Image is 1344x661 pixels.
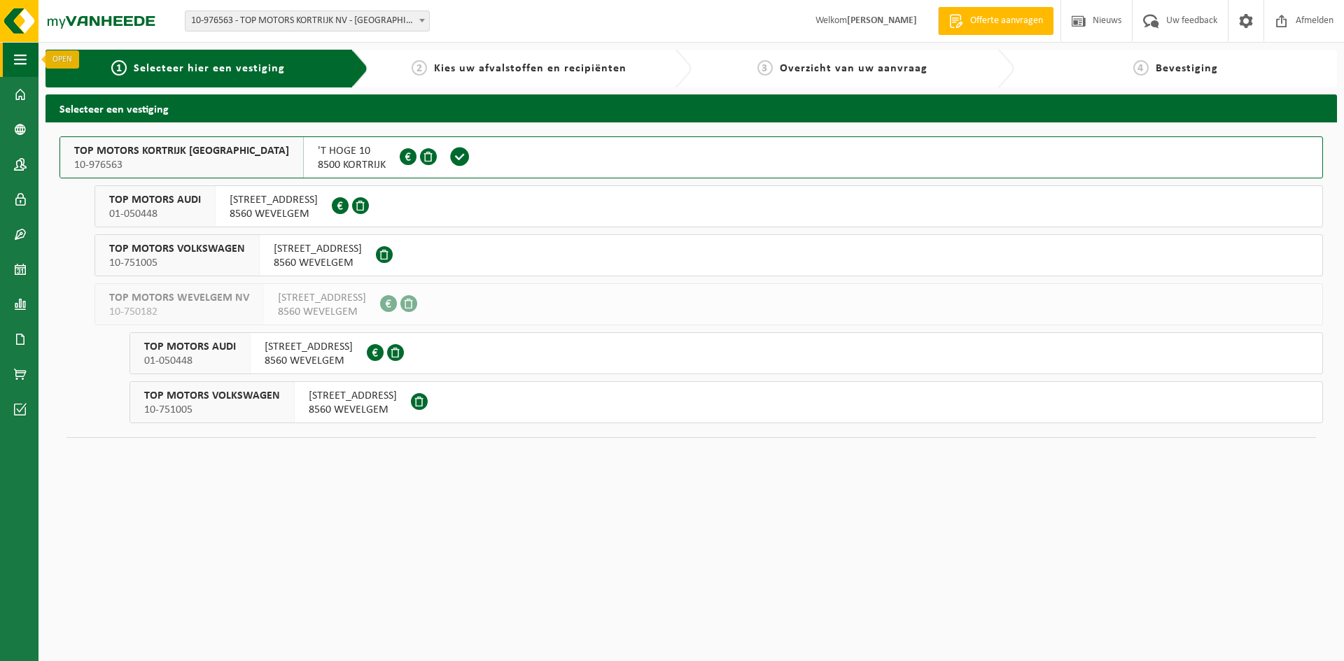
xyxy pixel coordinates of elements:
[109,305,249,319] span: 10-750182
[309,389,397,403] span: [STREET_ADDRESS]
[1156,63,1218,74] span: Bevestiging
[109,207,201,221] span: 01-050448
[129,381,1323,423] button: TOP MOTORS VOLKSWAGEN 10-751005 [STREET_ADDRESS]8560 WEVELGEM
[1133,60,1149,76] span: 4
[274,242,362,256] span: [STREET_ADDRESS]
[757,60,773,76] span: 3
[144,389,280,403] span: TOP MOTORS VOLKSWAGEN
[278,305,366,319] span: 8560 WEVELGEM
[144,340,236,354] span: TOP MOTORS AUDI
[111,60,127,76] span: 1
[938,7,1053,35] a: Offerte aanvragen
[74,158,289,172] span: 10-976563
[59,136,1323,178] button: TOP MOTORS KORTRIJK [GEOGRAPHIC_DATA] 10-976563 'T HOGE 108500 KORTRIJK
[109,193,201,207] span: TOP MOTORS AUDI
[318,158,386,172] span: 8500 KORTRIJK
[412,60,427,76] span: 2
[129,332,1323,374] button: TOP MOTORS AUDI 01-050448 [STREET_ADDRESS]8560 WEVELGEM
[318,144,386,158] span: 'T HOGE 10
[94,234,1323,276] button: TOP MOTORS VOLKSWAGEN 10-751005 [STREET_ADDRESS]8560 WEVELGEM
[74,144,289,158] span: TOP MOTORS KORTRIJK [GEOGRAPHIC_DATA]
[185,11,429,31] span: 10-976563 - TOP MOTORS KORTRIJK NV - KORTRIJK
[780,63,927,74] span: Overzicht van uw aanvraag
[94,185,1323,227] button: TOP MOTORS AUDI 01-050448 [STREET_ADDRESS]8560 WEVELGEM
[109,291,249,305] span: TOP MOTORS WEVELGEM NV
[230,193,318,207] span: [STREET_ADDRESS]
[185,10,430,31] span: 10-976563 - TOP MOTORS KORTRIJK NV - KORTRIJK
[847,15,917,26] strong: [PERSON_NAME]
[967,14,1046,28] span: Offerte aanvragen
[144,403,280,417] span: 10-751005
[278,291,366,305] span: [STREET_ADDRESS]
[144,354,236,368] span: 01-050448
[134,63,285,74] span: Selecteer hier een vestiging
[109,242,245,256] span: TOP MOTORS VOLKSWAGEN
[45,94,1337,122] h2: Selecteer een vestiging
[230,207,318,221] span: 8560 WEVELGEM
[109,256,245,270] span: 10-751005
[274,256,362,270] span: 8560 WEVELGEM
[265,340,353,354] span: [STREET_ADDRESS]
[309,403,397,417] span: 8560 WEVELGEM
[434,63,626,74] span: Kies uw afvalstoffen en recipiënten
[265,354,353,368] span: 8560 WEVELGEM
